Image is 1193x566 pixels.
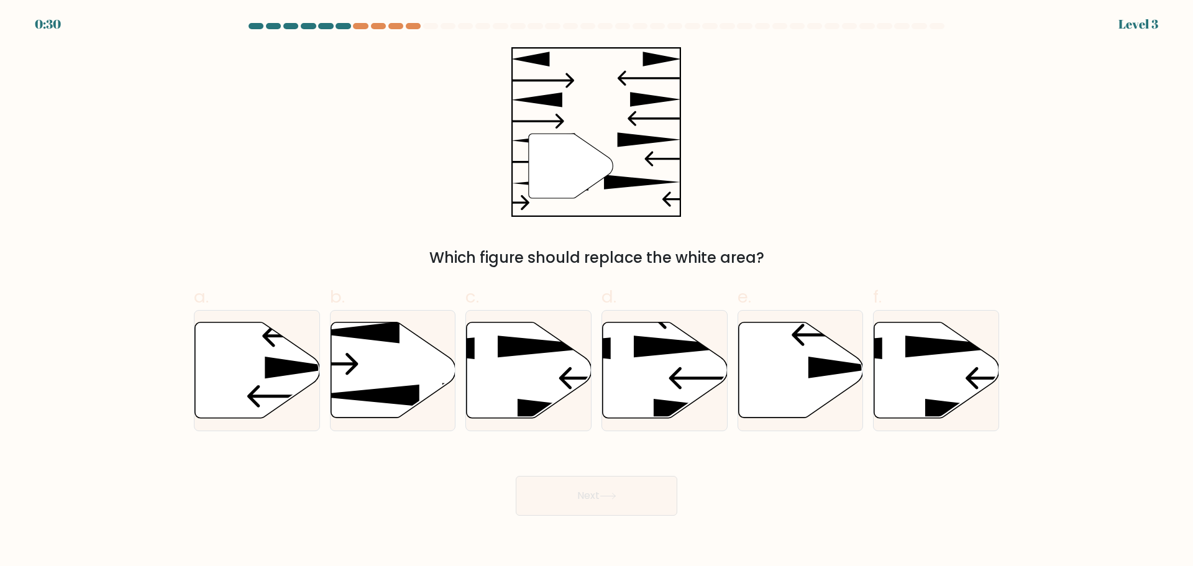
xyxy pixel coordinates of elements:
[738,285,751,309] span: e.
[465,285,479,309] span: c.
[330,285,345,309] span: b.
[873,285,882,309] span: f.
[194,285,209,309] span: a.
[601,285,616,309] span: d.
[1118,15,1158,34] div: Level 3
[35,15,61,34] div: 0:30
[201,247,992,269] div: Which figure should replace the white area?
[529,134,613,198] g: "
[516,476,677,516] button: Next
